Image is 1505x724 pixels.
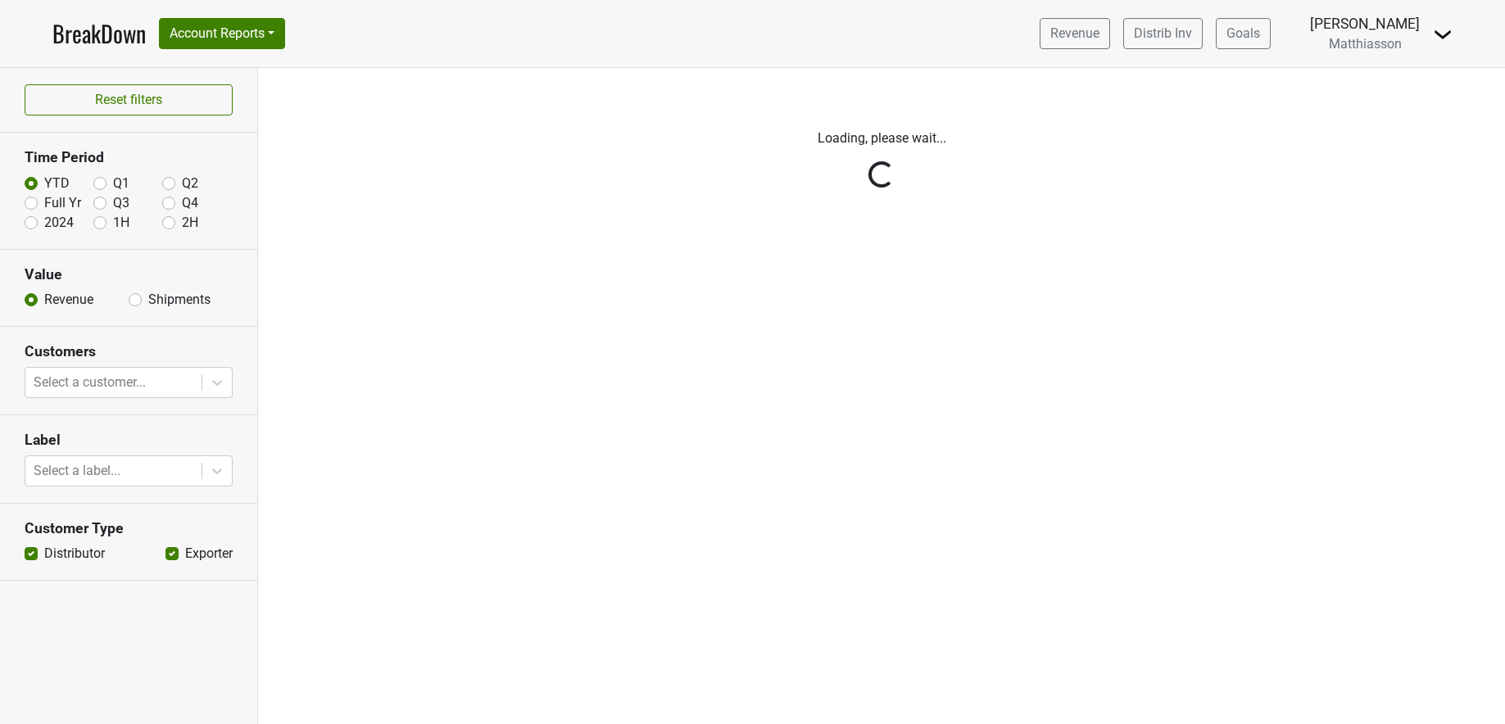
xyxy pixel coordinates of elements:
[1216,18,1271,49] a: Goals
[1329,36,1402,52] span: Matthiasson
[1310,13,1420,34] div: [PERSON_NAME]
[1040,18,1110,49] a: Revenue
[427,129,1336,148] p: Loading, please wait...
[1433,25,1453,44] img: Dropdown Menu
[159,18,285,49] button: Account Reports
[52,16,146,51] a: BreakDown
[1123,18,1203,49] a: Distrib Inv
